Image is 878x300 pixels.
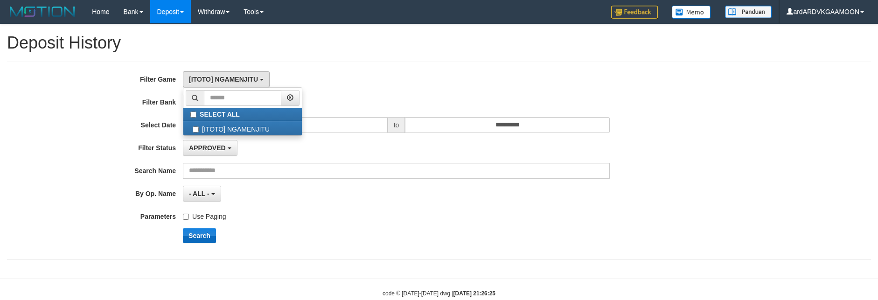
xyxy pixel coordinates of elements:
span: - ALL - [189,190,209,197]
img: Feedback.jpg [611,6,658,19]
label: SELECT ALL [183,108,302,121]
img: Button%20Memo.svg [672,6,711,19]
strong: [DATE] 21:26:25 [453,290,495,297]
span: APPROVED [189,144,226,152]
img: panduan.png [725,6,772,18]
button: - ALL - [183,186,221,202]
label: Use Paging [183,209,226,221]
input: Use Paging [183,214,189,220]
span: to [388,117,405,133]
small: code © [DATE]-[DATE] dwg | [383,290,495,297]
h1: Deposit History [7,34,871,52]
label: [ITOTO] NGAMENJITU [183,121,302,135]
img: MOTION_logo.png [7,5,78,19]
button: [ITOTO] NGAMENJITU [183,71,270,87]
button: APPROVED [183,140,237,156]
input: [ITOTO] NGAMENJITU [193,126,199,133]
span: [ITOTO] NGAMENJITU [189,76,258,83]
input: SELECT ALL [190,112,196,118]
button: Search [183,228,216,243]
